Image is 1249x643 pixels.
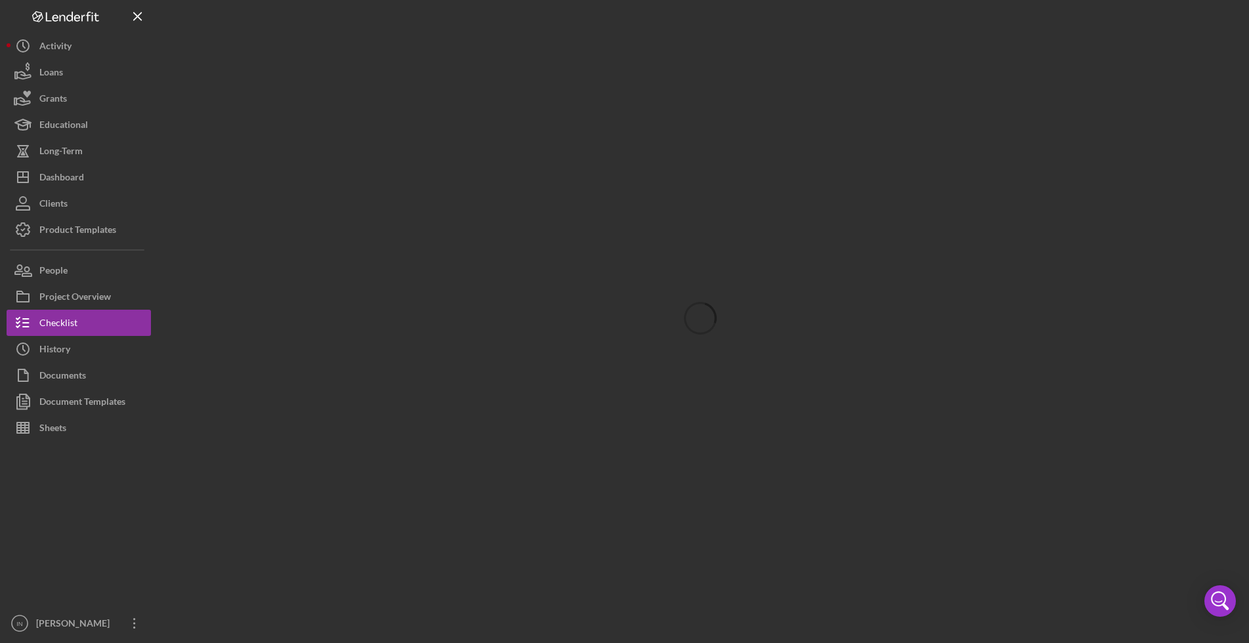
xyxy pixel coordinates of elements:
[7,33,151,59] button: Activity
[7,610,151,636] button: IN[PERSON_NAME]
[7,362,151,388] button: Documents
[7,310,151,336] button: Checklist
[39,336,70,365] div: History
[39,190,68,220] div: Clients
[7,190,151,217] button: Clients
[7,336,151,362] button: History
[39,112,88,141] div: Educational
[39,415,66,444] div: Sheets
[7,283,151,310] button: Project Overview
[7,138,151,164] button: Long-Term
[39,33,72,62] div: Activity
[7,388,151,415] button: Document Templates
[39,85,67,115] div: Grants
[7,85,151,112] button: Grants
[33,610,118,640] div: [PERSON_NAME]
[39,164,84,194] div: Dashboard
[7,217,151,243] button: Product Templates
[1204,585,1236,617] div: Open Intercom Messenger
[39,257,68,287] div: People
[7,257,151,283] button: People
[39,388,125,418] div: Document Templates
[7,59,151,85] button: Loans
[39,59,63,89] div: Loans
[7,415,151,441] button: Sheets
[39,138,83,167] div: Long-Term
[39,310,77,339] div: Checklist
[7,164,151,190] button: Dashboard
[39,217,116,246] div: Product Templates
[39,362,86,392] div: Documents
[39,283,111,313] div: Project Overview
[7,112,151,138] button: Educational
[16,620,23,627] text: IN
